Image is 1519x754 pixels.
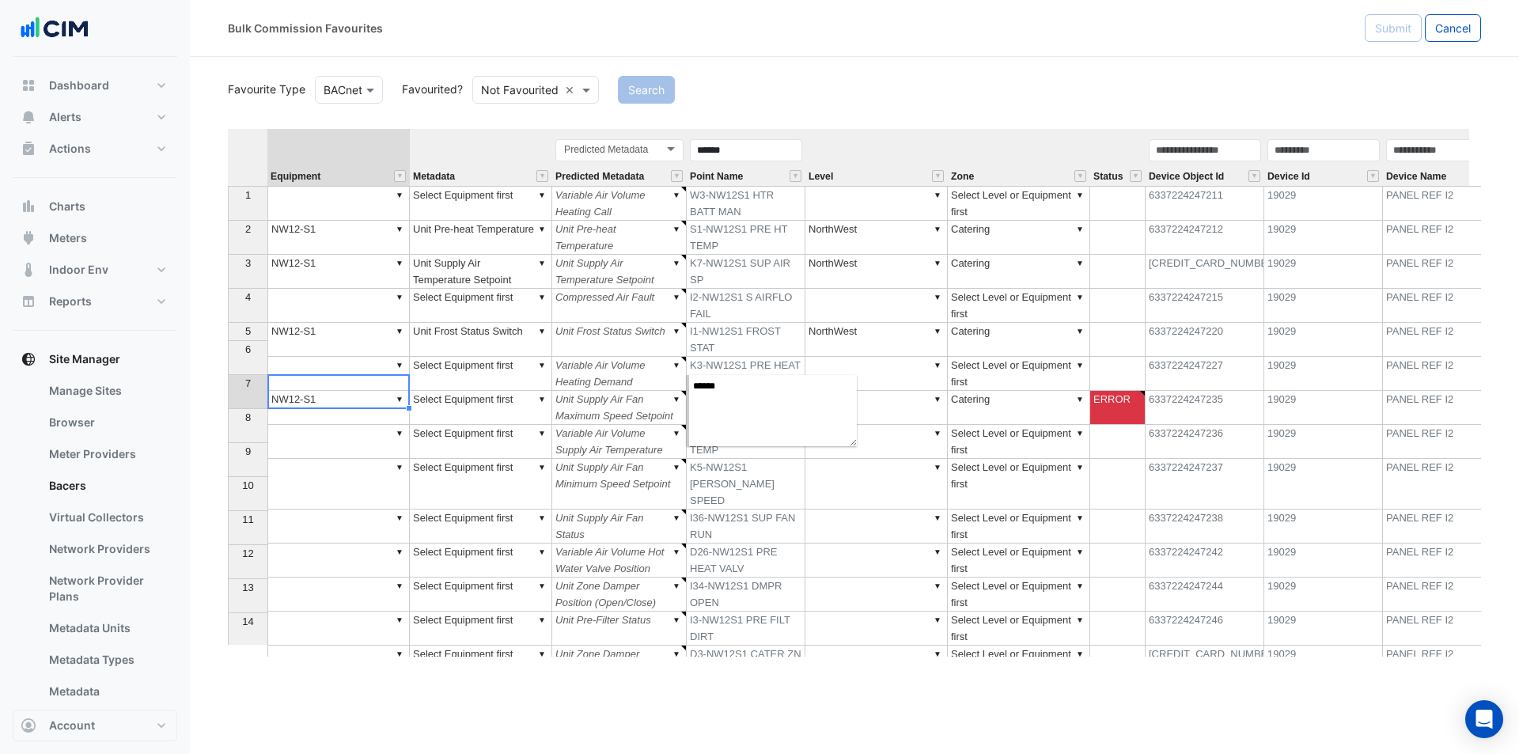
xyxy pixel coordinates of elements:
div: ▼ [931,510,944,526]
div: ▼ [931,391,944,407]
div: ▼ [393,187,406,203]
div: Bulk Commission Favourites [228,20,383,36]
div: ▼ [536,425,548,441]
div: ▼ [1074,323,1086,339]
td: NW12-S1 [267,323,410,357]
td: [CREDIT_CARD_NUMBER] [1146,646,1264,680]
span: Status [1093,172,1123,182]
td: NorthWest [805,323,948,357]
td: Select Level or Equipment first [948,544,1090,578]
td: PANEL REF I2 [1383,646,1502,680]
td: 6337224247215 [1146,289,1264,323]
td: 19029 [1264,221,1383,255]
td: 6337224247211 [1146,186,1264,221]
div: ▼ [536,357,548,373]
div: ▼ [536,578,548,594]
td: Select Equipment first [410,425,552,459]
span: Clear [565,81,578,98]
td: [CREDIT_CARD_NUMBER] [1146,255,1264,289]
span: Device Id [1267,172,1310,182]
td: Unit Supply Air Fan Minimum Speed Setpoint [552,459,687,510]
td: W3-NW12S1 HTR BATT MAN [687,186,805,221]
div: ▼ [1074,289,1086,305]
td: I3-NW12S1 PRE FILT DIRT [687,612,805,646]
div: ▼ [931,255,944,271]
td: Select Equipment first [410,357,552,391]
span: 12 [242,548,253,559]
div: ▼ [1074,578,1086,594]
div: ▼ [393,255,406,271]
td: 19029 [1264,578,1383,612]
div: ▼ [393,425,406,441]
div: ▼ [393,544,406,560]
td: D26-NW12S1 PRE HEAT VALV [687,544,805,578]
td: Catering [948,255,1090,289]
div: ▼ [670,612,683,628]
div: ▼ [931,646,944,662]
td: NW12-S1 [267,391,410,425]
td: Variable Air Volume Heating Demand [552,357,687,391]
td: Unit Frost Status Switch [552,323,687,357]
a: Meter Providers [36,438,177,470]
div: ▼ [1074,612,1086,628]
td: Select Level or Equipment first [948,186,1090,221]
span: Metadata [413,172,455,182]
div: ▼ [1074,425,1086,441]
app-icon: Dashboard [21,78,36,93]
a: Metadata Units [36,612,177,644]
div: ▼ [1074,391,1086,407]
button: Charts [13,191,177,222]
div: ▼ [931,612,944,628]
td: 19029 [1264,510,1383,544]
span: Level [809,172,833,182]
div: Open Intercom Messenger [1465,700,1503,738]
td: Unit Frost Status Switch [410,323,552,357]
div: ▼ [536,510,548,526]
span: Cancel [1435,21,1471,35]
td: 6337224247246 [1146,612,1264,646]
span: Point Name [690,172,743,182]
button: Cancel [1425,14,1481,42]
td: 19029 [1264,186,1383,221]
img: Company Logo [19,13,90,44]
span: Predicted Metadata [555,172,644,182]
div: ▼ [536,255,548,271]
td: K7-NW12S1 SUP AIR SP [687,255,805,289]
td: PANEL REF I2 [1383,221,1502,255]
div: ▼ [1074,187,1086,203]
div: ▼ [670,187,683,203]
td: Unit Pre-heat Temperature [552,221,687,255]
button: Meters [13,222,177,254]
td: PANEL REF I2 [1383,323,1502,357]
td: NorthWest [805,255,948,289]
span: 2 [245,223,251,235]
td: Select Equipment first [410,186,552,221]
div: ▼ [393,646,406,662]
td: Select Level or Equipment first [948,578,1090,612]
div: ▼ [393,612,406,628]
div: ▼ [393,357,406,373]
div: ▼ [536,646,548,662]
td: PANEL REF I2 [1383,459,1502,510]
span: Reports [49,294,92,309]
div: ▼ [393,578,406,594]
a: Network Provider Plans [36,565,177,612]
app-icon: Alerts [21,109,36,125]
div: ▼ [1074,255,1086,271]
div: ▼ [393,391,406,407]
td: Select Level or Equipment first [948,425,1090,459]
div: ▼ [536,612,548,628]
a: Network Providers [36,533,177,565]
td: 19029 [1264,357,1383,391]
div: ▼ [536,391,548,407]
span: 10 [242,479,253,491]
td: Select Level or Equipment first [948,510,1090,544]
div: ▼ [1074,459,1086,476]
div: ▼ [670,459,683,476]
td: D3-NW12S1 CATER ZN DMPR [687,646,805,680]
td: 6337224247235 [1146,391,1264,425]
td: 19029 [1264,459,1383,510]
button: Site Manager [13,343,177,375]
td: Catering [948,323,1090,357]
a: Manage Sites [36,375,177,407]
